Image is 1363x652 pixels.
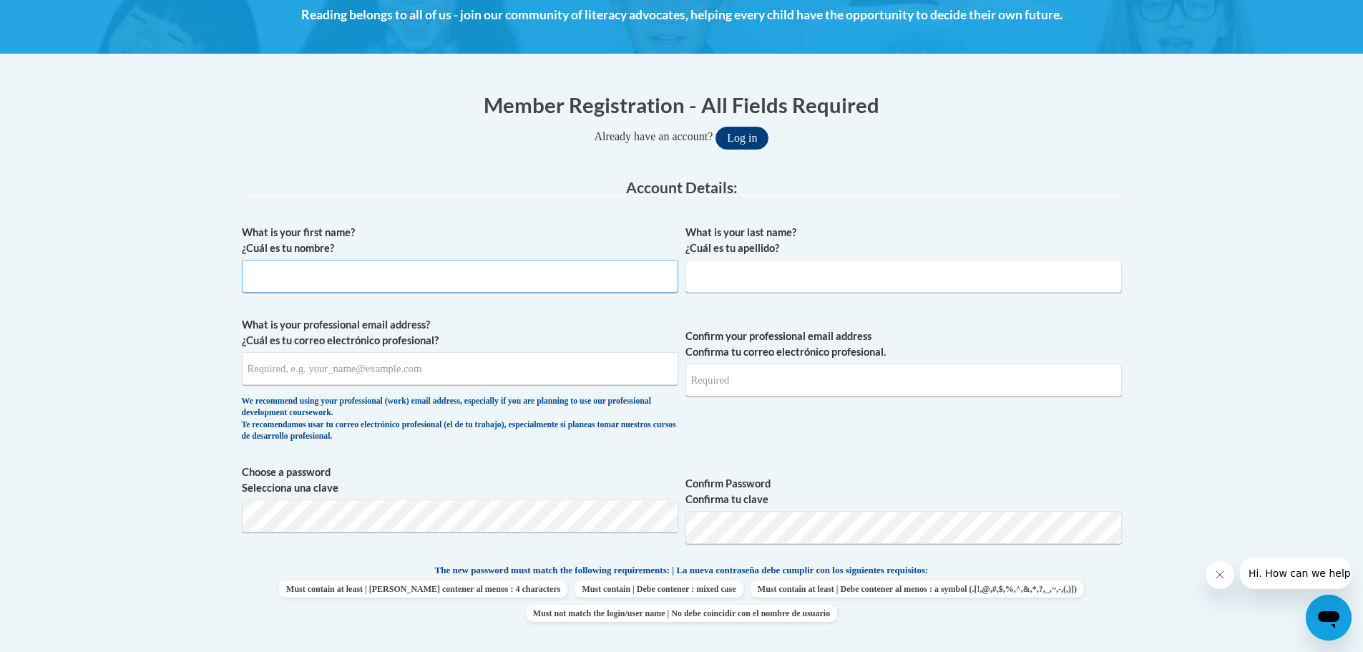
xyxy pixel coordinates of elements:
h4: Reading belongs to all of us - join our community of literacy advocates, helping every child have... [242,6,1122,24]
label: Confirm your professional email address Confirma tu correo electrónico profesional. [685,329,1122,360]
input: Metadata input [685,260,1122,293]
label: What is your first name? ¿Cuál es tu nombre? [242,225,678,256]
iframe: Message from company [1240,558,1352,589]
span: Must not match the login/user name | No debe coincidir con el nombre de usuario [526,605,837,622]
iframe: Button to launch messaging window [1306,595,1352,641]
label: Confirm Password Confirma tu clave [685,476,1122,507]
span: Must contain | Debe contener : mixed case [575,580,743,598]
span: Account Details: [626,178,738,196]
iframe: Close message [1206,560,1234,589]
input: Metadata input [242,352,678,385]
input: Required [685,364,1122,396]
input: Metadata input [242,260,678,293]
button: Log in [715,127,768,150]
label: What is your professional email address? ¿Cuál es tu correo electrónico profesional? [242,317,678,349]
label: Choose a password Selecciona una clave [242,464,678,496]
span: Must contain at least | [PERSON_NAME] contener al menos : 4 characters [279,580,567,598]
span: The new password must match the following requirements: | La nueva contraseña debe cumplir con lo... [435,564,929,577]
label: What is your last name? ¿Cuál es tu apellido? [685,225,1122,256]
span: Must contain at least | Debe contener al menos : a symbol (.[!,@,#,$,%,^,&,*,?,_,~,-,(,)]) [751,580,1084,598]
span: Hi. How can we help? [9,10,116,21]
h1: Member Registration - All Fields Required [242,90,1122,120]
div: We recommend using your professional (work) email address, especially if you are planning to use ... [242,396,678,443]
span: Already have an account? [595,130,713,142]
